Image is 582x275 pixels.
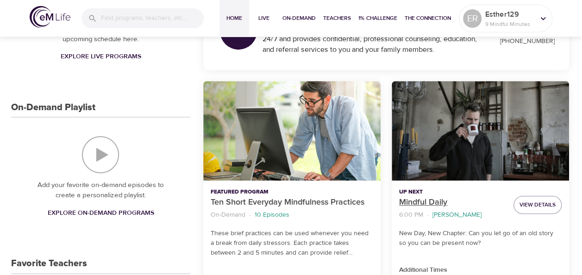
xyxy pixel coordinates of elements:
[463,9,482,28] div: ER
[44,205,157,222] a: Explore On-Demand Programs
[399,210,423,220] p: 6:00 PM
[11,258,87,269] h3: Favorite Teachers
[30,6,70,28] img: logo
[427,209,429,221] li: ·
[203,81,381,181] button: Ten Short Everyday Mindfulness Practices
[485,20,534,28] p: 9 Mindful Minutes
[432,210,482,220] p: [PERSON_NAME]
[399,265,562,275] p: Additional Times
[399,229,562,248] p: New Day, New Chapter: Can you let go of an old story so you can be present now?
[11,102,95,113] h3: On-Demand Playlist
[47,207,154,219] span: Explore On-Demand Programs
[60,51,141,62] span: Explore Live Programs
[282,13,316,23] span: On-Demand
[211,229,373,258] p: These brief practices can be used whenever you need a break from daily stressors. Each practice t...
[211,188,373,196] p: Featured Program
[255,210,289,220] p: 10 Episodes
[405,13,451,23] span: The Connection
[211,196,373,209] p: Ten Short Everyday Mindfulness Practices
[56,48,144,65] a: Explore Live Programs
[519,200,556,210] span: View Details
[358,13,397,23] span: 1% Challenge
[82,136,119,173] img: On-Demand Playlist
[101,8,204,28] input: Find programs, teachers, etc...
[30,180,172,201] p: Add your favorite on-demand episodes to create a personalized playlist.
[392,81,569,181] button: Mindful Daily
[497,37,558,46] p: [PHONE_NUMBER]
[323,13,351,23] span: Teachers
[513,196,562,214] button: View Details
[399,196,506,209] p: Mindful Daily
[263,23,486,55] div: The Employee Assistance Program (EAP) is free of charge, available 24/7 and provides confidential...
[249,209,251,221] li: ·
[399,188,506,196] p: Up Next
[211,209,373,221] nav: breadcrumb
[399,209,506,221] nav: breadcrumb
[253,13,275,23] span: Live
[223,13,245,23] span: Home
[211,210,245,220] p: On-Demand
[485,9,534,20] p: Esther129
